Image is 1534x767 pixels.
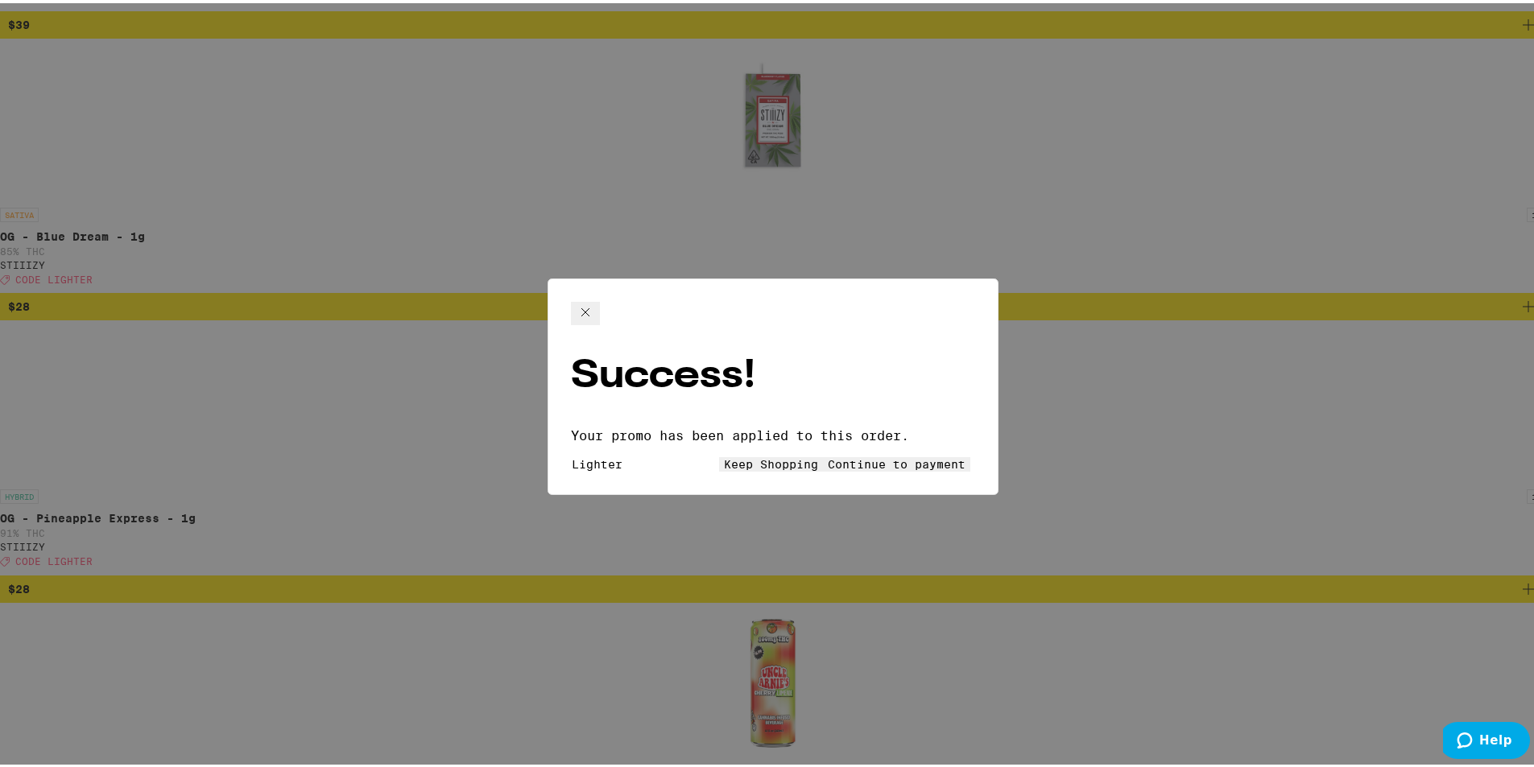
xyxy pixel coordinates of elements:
input: Promo code [571,454,719,468]
h2: Success! [571,354,975,393]
span: Continue to payment [828,455,965,468]
button: Continue to payment [823,454,970,468]
button: Keep Shopping [719,454,823,468]
p: Your promo has been applied to this order. [571,425,975,440]
span: Keep Shopping [724,455,818,468]
iframe: Opens a widget where you can find more information [1443,719,1530,759]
